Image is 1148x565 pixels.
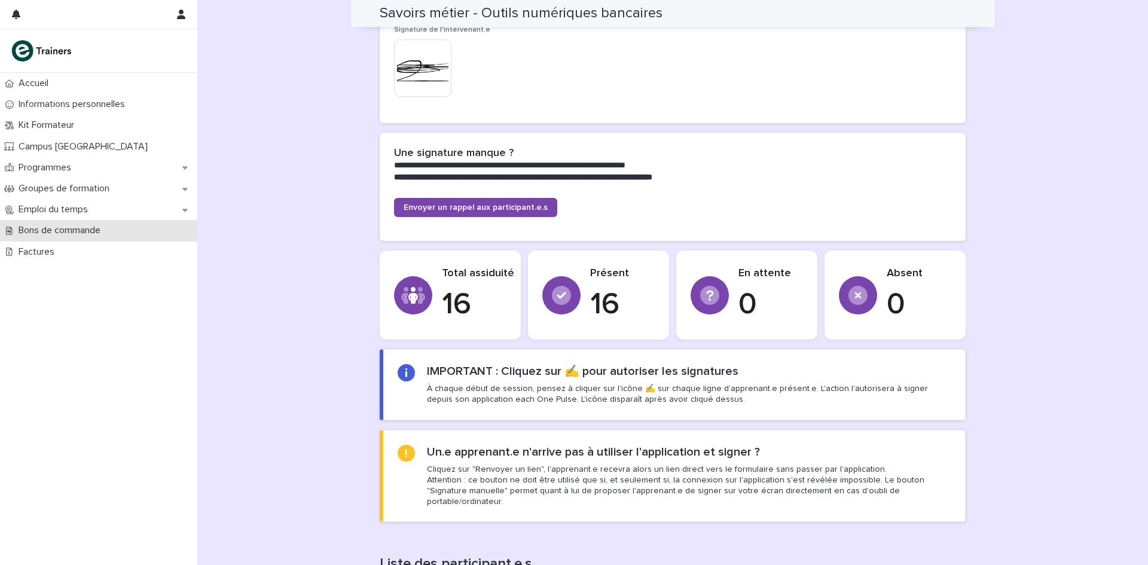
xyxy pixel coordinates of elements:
a: Envoyer un rappel aux participant.e.s [394,198,557,217]
p: Factures [14,246,64,258]
p: Informations personnelles [14,99,135,110]
p: Total assiduité [442,267,514,280]
p: 16 [442,287,514,323]
p: Emploi du temps [14,204,97,215]
p: Bons de commande [14,225,110,236]
p: Accueil [14,78,58,89]
p: En attente [738,267,803,280]
h2: IMPORTANT : Cliquez sur ✍️ pour autoriser les signatures [427,364,738,378]
p: 0 [887,287,951,323]
p: 0 [738,287,803,323]
span: Envoyer un rappel aux participant.e.s [404,203,548,212]
h2: Savoirs métier - Outils numériques bancaires [380,5,662,22]
img: K0CqGN7SDeD6s4JG8KQk [10,39,75,63]
h2: Une signature manque ? [394,147,514,160]
p: À chaque début de session, pensez à cliquer sur l'icône ✍️ sur chaque ligne d'apprenant.e présent... [427,383,951,405]
p: Cliquez sur "Renvoyer un lien", l'apprenant.e recevra alors un lien direct vers le formulaire san... [427,464,951,508]
p: Kit Formateur [14,120,84,131]
h2: Un.e apprenant.e n'arrive pas à utiliser l'application et signer ? [427,445,760,459]
p: Campus [GEOGRAPHIC_DATA] [14,141,157,152]
p: Groupes de formation [14,183,119,194]
span: Signature de l'intervenant.e [394,26,490,33]
p: Absent [887,267,951,280]
p: 16 [590,287,655,323]
p: Présent [590,267,655,280]
p: Programmes [14,162,81,173]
